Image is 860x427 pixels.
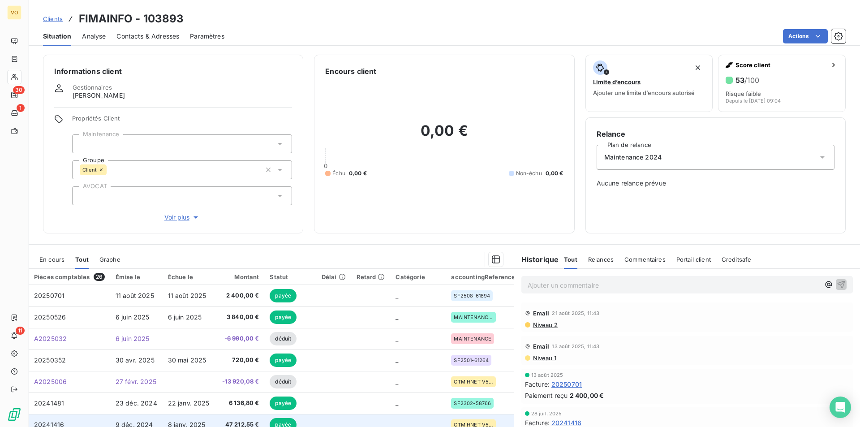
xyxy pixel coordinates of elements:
span: 11 [16,327,25,335]
span: Niveau 2 [532,321,558,328]
div: Échue le [168,273,210,280]
span: Analyse [82,32,106,41]
span: Email [533,310,550,317]
div: Catégorie [396,273,440,280]
span: payée [270,397,297,410]
span: 6 juin 2025 [168,313,202,321]
span: Échu [332,169,345,177]
span: 0,00 € [349,169,367,177]
span: En cours [39,256,64,263]
span: Non-échu [516,169,542,177]
span: Voir plus [164,213,200,222]
span: 13 août 2025 [531,372,563,378]
div: Délai [322,273,346,280]
span: /100 [744,76,759,85]
span: Niveau 1 [532,354,556,362]
a: Clients [43,14,63,23]
span: 30 avr. 2025 [116,356,155,364]
span: 23 déc. 2024 [116,399,157,407]
span: 720,00 € [220,356,259,365]
span: 20250701 [551,380,582,389]
span: _ [396,335,398,342]
h6: Encours client [325,66,376,77]
span: 20250526 [34,313,66,321]
span: Clients [43,15,63,22]
button: Score client53/100Risque faibleDepuis le [DATE] 09:04 [718,55,846,112]
div: Open Intercom Messenger [830,397,851,418]
span: payée [270,354,297,367]
span: -13 920,08 € [220,377,259,386]
span: Limite d’encours [593,78,641,86]
span: _ [396,356,398,364]
span: 27 févr. 2025 [116,378,156,385]
div: Montant [220,273,259,280]
h2: 0,00 € [325,122,563,149]
span: Graphe [99,256,120,263]
span: _ [396,313,398,321]
span: payée [270,289,297,302]
h3: FIMAINFO - 103893 [79,11,184,27]
span: 1 [17,104,25,112]
span: Relances [588,256,614,263]
span: Tout [75,256,89,263]
span: MAINTENANCE 2024 [454,315,493,320]
span: [PERSON_NAME] [73,91,125,100]
div: accountingReference [451,273,515,280]
span: Ajouter une limite d’encours autorisé [593,89,695,96]
h6: Historique [514,254,559,265]
div: Retard [357,273,385,280]
span: Gestionnaires [73,84,112,91]
span: Contacts & Adresses [116,32,179,41]
span: 30 mai 2025 [168,356,206,364]
span: 11 août 2025 [116,292,154,299]
span: 11 août 2025 [168,292,206,299]
span: SF2501-61264 [454,358,489,363]
h6: Relance [597,129,834,139]
span: -6 990,00 € [220,334,259,343]
span: MAINTENANCE [454,336,491,341]
span: A2025032 [34,335,67,342]
span: 30 [13,86,25,94]
span: Creditsafe [722,256,752,263]
div: VO [7,5,21,20]
span: A2025006 [34,378,67,385]
span: Facture : [525,380,550,389]
span: Paramètres [190,32,224,41]
div: Émise le [116,273,157,280]
span: 21 août 2025, 11:43 [552,311,599,316]
span: 2 400,00 € [570,391,604,400]
input: Ajouter une valeur [107,166,114,174]
span: 28 juil. 2025 [531,411,562,416]
input: Ajouter une valeur [80,140,87,148]
span: SF2508-61894 [454,293,490,298]
span: Tout [564,256,577,263]
input: Ajouter une valeur [80,192,87,200]
img: Logo LeanPay [7,407,21,422]
span: Depuis le [DATE] 09:04 [726,98,781,104]
span: _ [396,292,398,299]
span: 2 400,00 € [220,291,259,300]
span: CTM HNET V5 327P° [454,379,493,384]
span: 6 juin 2025 [116,335,150,342]
span: Client [82,167,97,173]
span: _ [396,399,398,407]
span: Commentaires [624,256,666,263]
span: 22 janv. 2025 [168,399,210,407]
span: 6 136,80 € [220,399,259,408]
span: 20250352 [34,356,66,364]
span: 13 août 2025, 11:43 [552,344,599,349]
h6: 53 [735,76,759,85]
span: payée [270,311,297,324]
span: Portail client [676,256,711,263]
div: Statut [270,273,310,280]
span: 6 juin 2025 [116,313,150,321]
span: 3 840,00 € [220,313,259,322]
span: 26 [94,273,105,281]
span: déduit [270,332,297,345]
span: 20241481 [34,399,64,407]
span: Score client [735,61,826,69]
span: Aucune relance prévue [597,179,834,188]
span: Propriétés Client [72,115,292,127]
span: Risque faible [726,90,761,97]
span: Email [533,343,550,350]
